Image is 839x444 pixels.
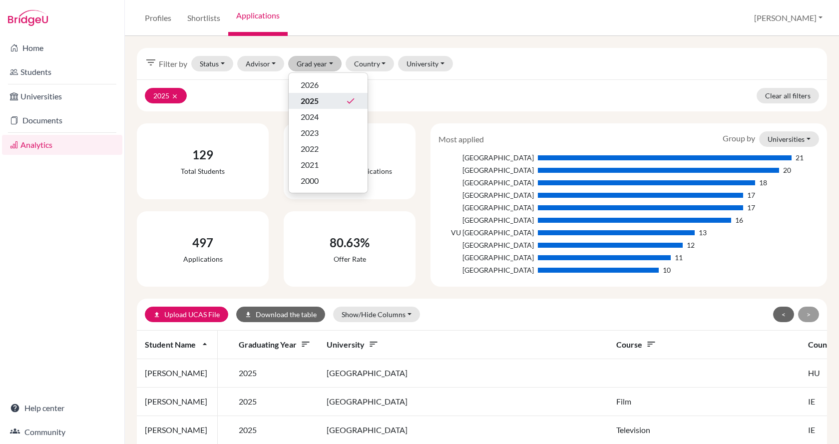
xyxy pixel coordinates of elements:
[438,177,533,188] div: [GEOGRAPHIC_DATA]
[438,152,533,163] div: [GEOGRAPHIC_DATA]
[2,422,122,442] a: Community
[183,254,223,264] div: Applications
[438,215,533,225] div: [GEOGRAPHIC_DATA]
[398,56,453,71] button: University
[301,79,319,91] span: 2026
[288,72,368,193] div: Grad year
[289,109,368,125] button: 2024
[289,157,368,173] button: 2021
[687,240,695,250] div: 12
[301,111,319,123] span: 2024
[239,340,311,349] span: Graduating year
[183,234,223,252] div: 497
[2,135,122,155] a: Analytics
[747,190,755,200] div: 17
[438,165,533,175] div: [GEOGRAPHIC_DATA]
[369,339,379,349] i: sort
[2,38,122,58] a: Home
[181,146,225,164] div: 129
[145,56,157,68] i: filter_list
[327,340,379,349] span: University
[301,127,319,139] span: 2023
[346,56,395,71] button: Country
[137,359,218,388] td: [PERSON_NAME]
[301,339,311,349] i: sort
[319,359,608,388] td: [GEOGRAPHIC_DATA]
[438,265,533,275] div: [GEOGRAPHIC_DATA]
[171,93,178,100] i: clear
[289,77,368,93] button: 2026
[289,141,368,157] button: 2022
[616,340,656,349] span: Course
[245,311,252,318] i: download
[333,307,420,322] button: Show/Hide Columns
[236,307,325,322] button: downloadDownload the table
[289,93,368,109] button: 2025done
[153,311,160,318] i: upload
[663,265,671,275] div: 10
[757,88,819,103] a: Clear all filters
[289,173,368,189] button: 2000
[759,177,767,188] div: 18
[675,252,683,263] div: 11
[438,202,533,213] div: [GEOGRAPHIC_DATA]
[319,388,608,416] td: [GEOGRAPHIC_DATA]
[289,125,368,141] button: 2023
[346,96,356,106] i: done
[438,252,533,263] div: [GEOGRAPHIC_DATA]
[431,133,491,145] div: Most applied
[288,56,342,71] button: Grad year
[301,95,319,107] span: 2025
[608,388,800,416] td: Film
[330,234,370,252] div: 80.63%
[231,388,319,416] td: 2025
[646,339,656,349] i: sort
[798,307,819,322] button: >
[750,8,827,27] button: [PERSON_NAME]
[735,215,743,225] div: 16
[191,56,233,71] button: Status
[145,340,210,349] span: Student name
[159,58,187,70] span: Filter by
[438,240,533,250] div: [GEOGRAPHIC_DATA]
[301,143,319,155] span: 2022
[438,227,533,238] div: VU [GEOGRAPHIC_DATA]
[773,307,794,322] button: <
[2,398,122,418] a: Help center
[438,190,533,200] div: [GEOGRAPHIC_DATA]
[783,165,791,175] div: 20
[747,202,755,213] div: 17
[2,86,122,106] a: Universities
[2,62,122,82] a: Students
[2,110,122,130] a: Documents
[145,88,187,103] button: 2025clear
[759,131,819,147] button: Universities
[330,254,370,264] div: Offer rate
[231,359,319,388] td: 2025
[200,339,210,349] i: arrow_drop_up
[699,227,707,238] div: 13
[181,166,225,176] div: Total students
[796,152,804,163] div: 21
[137,388,218,416] td: [PERSON_NAME]
[301,175,319,187] span: 2000
[237,56,285,71] button: Advisor
[301,159,319,171] span: 2021
[8,10,48,26] img: Bridge-U
[145,307,228,322] a: uploadUpload UCAS File
[715,131,827,147] div: Group by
